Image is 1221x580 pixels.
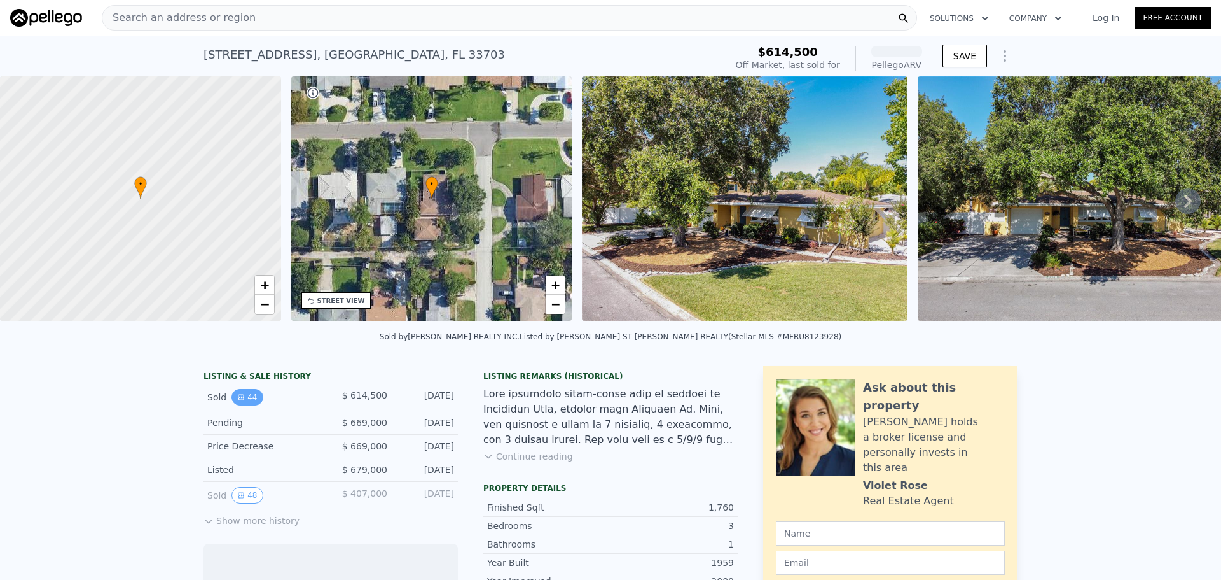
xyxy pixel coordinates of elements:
[397,463,454,476] div: [DATE]
[776,521,1005,546] input: Name
[483,483,738,493] div: Property details
[551,277,560,293] span: +
[397,416,454,429] div: [DATE]
[102,10,256,25] span: Search an address or region
[999,7,1072,30] button: Company
[992,43,1018,69] button: Show Options
[255,295,274,314] a: Zoom out
[10,9,82,27] img: Pellego
[920,7,999,30] button: Solutions
[203,509,300,527] button: Show more history
[487,501,610,514] div: Finished Sqft
[397,389,454,406] div: [DATE]
[342,418,387,428] span: $ 669,000
[483,386,738,448] div: Lore ipsumdolo sitam-conse adip el seddoei te Incididun Utla, etdolor magn Aliquaen Ad. Mini, ven...
[255,276,274,295] a: Zoom in
[397,487,454,504] div: [DATE]
[582,76,907,321] img: Sale: 58242898 Parcel: 55071491
[610,501,734,514] div: 1,760
[342,465,387,475] span: $ 679,000
[610,556,734,569] div: 1959
[425,176,438,199] div: •
[134,176,147,199] div: •
[207,440,321,453] div: Price Decrease
[610,538,734,551] div: 1
[317,296,365,306] div: STREET VIEW
[1077,11,1135,24] a: Log In
[260,296,268,312] span: −
[757,45,818,59] span: $614,500
[551,296,560,312] span: −
[231,487,263,504] button: View historical data
[863,478,928,493] div: Violet Rose
[863,379,1005,414] div: Ask about this property
[546,295,565,314] a: Zoom out
[487,520,610,532] div: Bedrooms
[483,450,573,463] button: Continue reading
[397,440,454,453] div: [DATE]
[134,178,147,190] span: •
[207,487,321,504] div: Sold
[207,389,321,406] div: Sold
[207,463,321,476] div: Listed
[871,59,922,71] div: Pellego ARV
[260,277,268,293] span: +
[1135,7,1211,29] a: Free Account
[520,332,841,341] div: Listed by [PERSON_NAME] ST [PERSON_NAME] REALTY (Stellar MLS #MFRU8123928)
[425,178,438,190] span: •
[487,556,610,569] div: Year Built
[736,59,840,71] div: Off Market, last sold for
[203,46,505,64] div: [STREET_ADDRESS] , [GEOGRAPHIC_DATA] , FL 33703
[342,488,387,499] span: $ 407,000
[942,45,987,67] button: SAVE
[207,416,321,429] div: Pending
[487,538,610,551] div: Bathrooms
[342,390,387,400] span: $ 614,500
[483,371,738,381] div: Listing Remarks (Historical)
[776,551,1005,575] input: Email
[546,276,565,295] a: Zoom in
[380,332,520,341] div: Sold by [PERSON_NAME] REALTY INC .
[342,441,387,451] span: $ 669,000
[610,520,734,532] div: 3
[863,414,1005,476] div: [PERSON_NAME] holds a broker license and personally invests in this area
[203,371,458,384] div: LISTING & SALE HISTORY
[863,493,954,509] div: Real Estate Agent
[231,389,263,406] button: View historical data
